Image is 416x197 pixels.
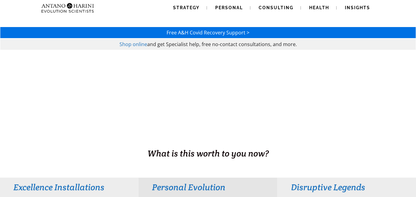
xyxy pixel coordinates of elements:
[119,41,147,48] a: Shop online
[259,5,293,10] span: Consulting
[147,41,297,48] span: and get Specialist help, free no-contact consultations, and more.
[147,148,269,159] span: What is this worth to you now?
[1,134,415,147] h1: BUSINESS. HEALTH. Family. Legacy
[309,5,329,10] span: Health
[152,182,263,193] h3: Personal Evolution
[345,5,370,10] span: Insights
[291,182,402,193] h3: Disruptive Legends
[14,182,125,193] h3: Excellence Installations
[167,29,249,36] a: Free A&H Covid Recovery Support >
[215,5,243,10] span: Personal
[173,5,200,10] span: Strategy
